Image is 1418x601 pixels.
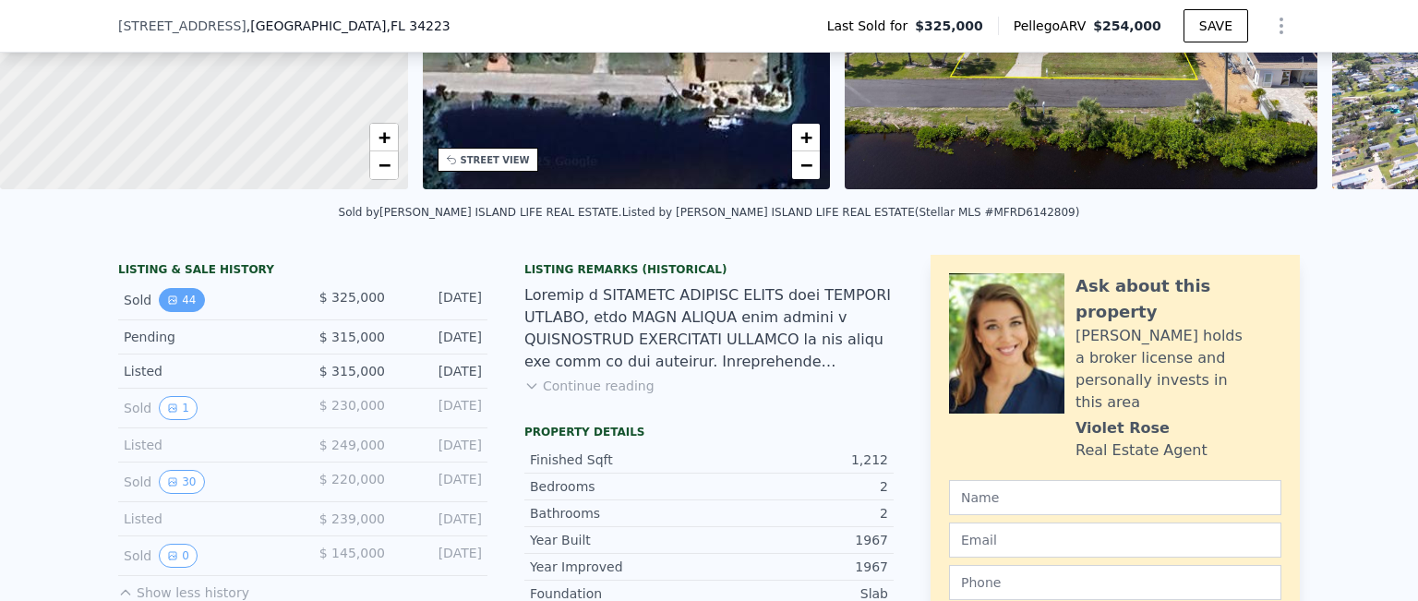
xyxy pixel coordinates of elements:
div: Listing Remarks (Historical) [524,262,894,277]
div: Pending [124,328,288,346]
div: Listed [124,436,288,454]
span: , FL 34223 [386,18,450,33]
div: 1967 [709,558,888,576]
button: View historical data [159,288,204,312]
button: Show Options [1263,7,1300,44]
div: [DATE] [400,328,482,346]
span: $ 145,000 [319,546,385,560]
div: Bedrooms [530,477,709,496]
span: + [800,126,812,149]
div: Sold by [PERSON_NAME] ISLAND LIFE REAL ESTATE . [339,206,622,219]
span: Pellego ARV [1014,17,1094,35]
span: + [378,126,390,149]
div: Year Improved [530,558,709,576]
div: STREET VIEW [461,153,530,167]
span: $ 239,000 [319,511,385,526]
div: 2 [709,477,888,496]
div: Violet Rose [1076,417,1170,439]
span: $ 249,000 [319,438,385,452]
div: [DATE] [400,510,482,528]
div: Listed [124,362,288,380]
div: Sold [124,288,288,312]
span: − [378,153,390,176]
span: $ 220,000 [319,472,385,487]
a: Zoom out [792,151,820,179]
span: $ 315,000 [319,330,385,344]
div: Real Estate Agent [1076,439,1208,462]
span: $254,000 [1093,18,1161,33]
input: Phone [949,565,1281,600]
div: Finished Sqft [530,451,709,469]
div: 1,212 [709,451,888,469]
div: Bathrooms [530,504,709,523]
span: $ 230,000 [319,398,385,413]
button: View historical data [159,396,198,420]
div: [DATE] [400,544,482,568]
div: [DATE] [400,362,482,380]
span: $ 325,000 [319,290,385,305]
button: View historical data [159,544,198,568]
a: Zoom in [792,124,820,151]
span: Last Sold for [827,17,916,35]
span: [STREET_ADDRESS] [118,17,246,35]
div: [DATE] [400,436,482,454]
span: $ 315,000 [319,364,385,379]
div: Loremip d SITAMETC ADIPISC ELITS doei TEMPORI UTLABO, etdo MAGN ALIQUA enim admini v QUISNOSTRUD ... [524,284,894,373]
button: View historical data [159,470,204,494]
span: $325,000 [915,17,983,35]
div: [DATE] [400,288,482,312]
span: , [GEOGRAPHIC_DATA] [246,17,451,35]
div: 2 [709,504,888,523]
div: Listed [124,510,288,528]
div: Listed by [PERSON_NAME] ISLAND LIFE REAL ESTATE (Stellar MLS #MFRD6142809) [622,206,1080,219]
div: Ask about this property [1076,273,1281,325]
a: Zoom in [370,124,398,151]
div: LISTING & SALE HISTORY [118,262,487,281]
div: [DATE] [400,396,482,420]
div: Sold [124,470,288,494]
div: [PERSON_NAME] holds a broker license and personally invests in this area [1076,325,1281,414]
a: Zoom out [370,151,398,179]
input: Email [949,523,1281,558]
span: − [800,153,812,176]
div: Property details [524,425,894,439]
input: Name [949,480,1281,515]
div: 1967 [709,531,888,549]
div: Year Built [530,531,709,549]
button: SAVE [1184,9,1248,42]
div: Sold [124,396,288,420]
div: [DATE] [400,470,482,494]
div: Sold [124,544,288,568]
button: Continue reading [524,377,655,395]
